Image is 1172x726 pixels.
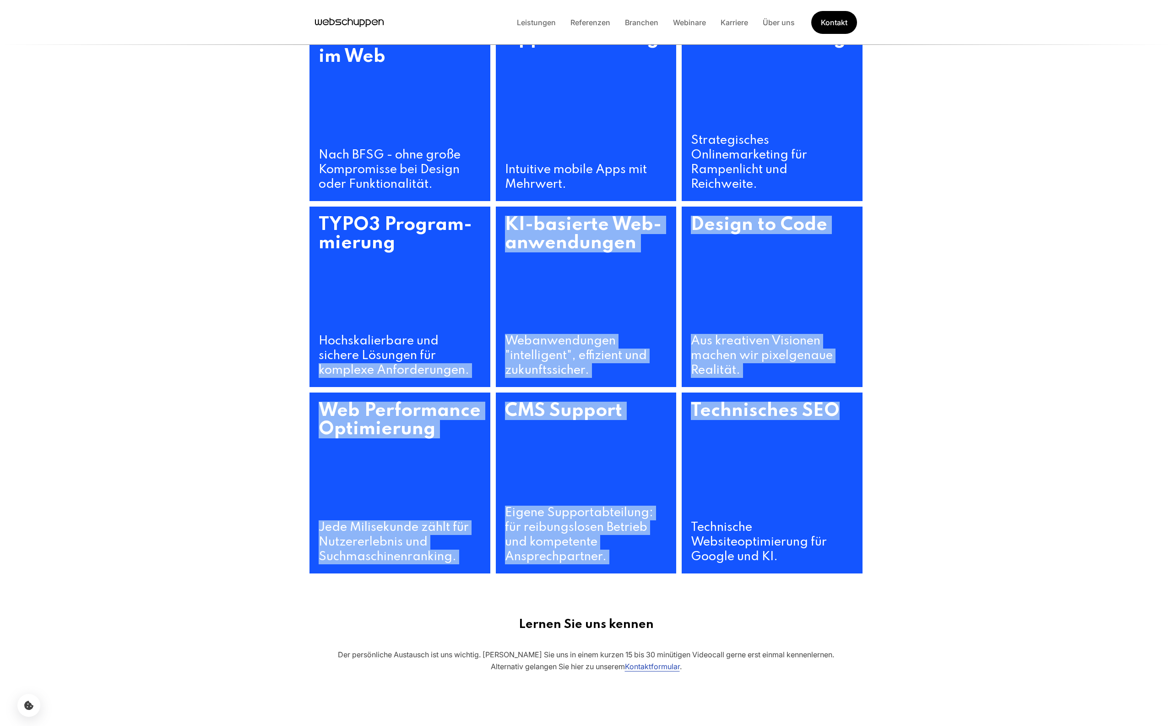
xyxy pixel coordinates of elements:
[309,20,490,201] a: Barriere­freiheit im Web Nach BFSG - ohne große Kompromisse bei Design oder Funktionalität.
[17,694,40,717] button: Cookie-Einstellungen öffnen
[496,334,677,387] h4: Webanwendungen "intelligent", effizient und zukunftssicher.
[280,617,892,632] h3: Lernen Sie uns kennen
[496,20,677,163] h3: App Entwicklung
[309,20,490,148] h3: Barriere­freiheit im Web
[625,662,680,671] a: Kontaktformular
[682,207,863,388] a: Design to Code Aus kreativen Visionen machen wir pixelgenaue Realität.
[496,207,677,388] a: KI-basierte Web­anwen­dungen Webanwendungen "intelligent", effizient und zukunftssicher.
[309,207,490,388] a: TYPO3 Program­mierung Hochskalierbare und sichere Lösungen für komplexe Anforderungen.
[563,18,618,27] a: Referenzen
[618,18,666,27] a: Branchen
[309,393,490,520] h3: Web Performance Optimierung
[315,16,384,29] a: Hauptseite besuchen
[496,393,677,573] a: CMS Support Eigene Supportabteilung: für reibungslosen Betrieb und kompetente Ansprechpartner.
[682,20,863,133] h3: Online­marketing
[496,20,677,201] a: App Entwicklung Intuitive mobile Apps mit Mehrwert.
[682,133,863,201] h4: Strategisches Onlinemarketing für Rampenlicht und Reichweite.
[682,393,863,573] a: Technisches SEO Technische Websiteoptimierung für Google und KI.
[496,163,677,201] h4: Intuitive mobile Apps mit Mehrwert.
[682,20,863,201] a: Online­marketing Strategisches Onlinemarketing für Rampenlicht und Reichweite.
[309,520,490,573] h4: Jede Milisekunde zählt für Nutzererlebnis und Suchmaschinenranking.
[682,393,863,520] h3: Technisches SEO
[682,520,863,573] h4: Technische Websiteoptimierung für Google und KI.
[811,11,857,34] a: Get Started
[496,207,677,334] h3: KI-basierte Web­anwen­dungen
[713,18,755,27] a: Karriere
[496,393,677,506] h3: CMS Support
[682,207,863,334] h3: Design to Code
[682,334,863,387] h4: Aus kreativen Visionen machen wir pixelgenaue Realität.
[309,334,490,387] h4: Hochskalierbare und sichere Lösungen für komplexe Anforderungen.
[755,18,802,27] a: Über uns
[309,393,490,573] a: Web Performance Optimierung Jede Milisekunde zählt für Nutzererlebnis und Suchmaschinenranking.
[496,506,677,573] h4: Eigene Supportabteilung: für reibungslosen Betrieb und kompetente Ansprechpartner.
[309,148,490,201] h4: Nach BFSG - ohne große Kompromisse bei Design oder Funktionalität.
[510,18,563,27] a: Leistungen
[666,18,713,27] a: Webinare
[309,207,490,334] h3: TYPO3 Program­mierung
[293,649,879,672] p: Der persönliche Austausch ist uns wichtig. [PERSON_NAME] Sie uns in einem kurzen 15 bis 30 minüti...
